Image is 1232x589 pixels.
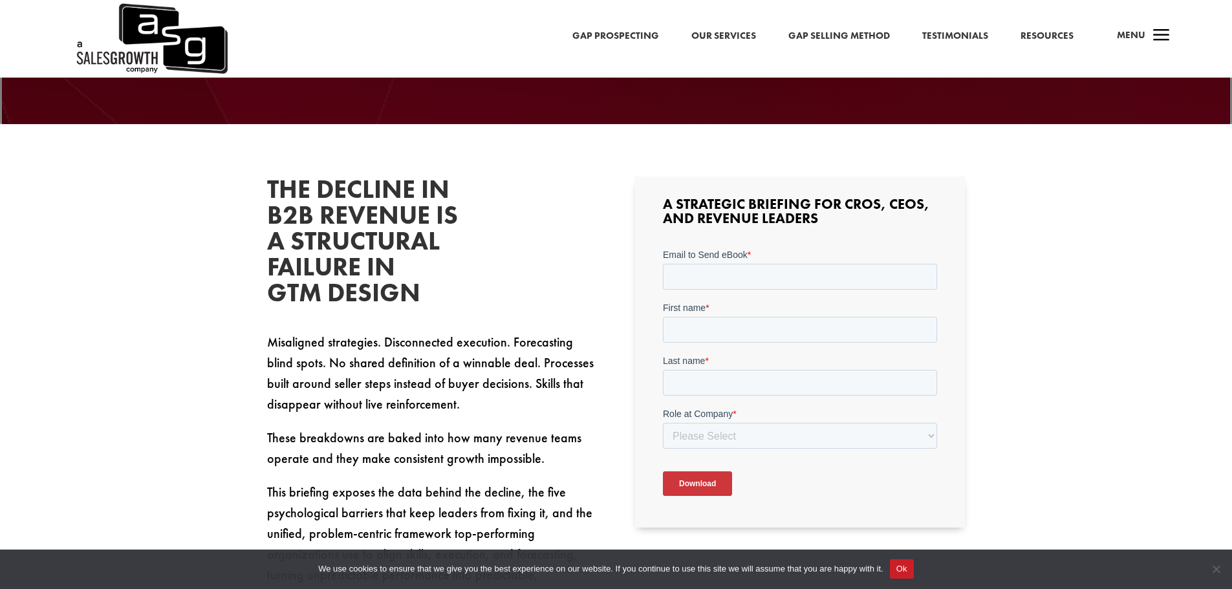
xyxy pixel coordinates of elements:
a: Resources [1021,28,1074,45]
h3: A Strategic Briefing for CROs, CEOs, and Revenue Leaders [663,197,937,232]
a: Gap Selling Method [788,28,890,45]
a: Testimonials [922,28,988,45]
h2: The Decline in B2B Revenue Is a Structural Failure in GTM Design [267,177,461,312]
p: Misaligned strategies. Disconnected execution. Forecasting blind spots. No shared definition of a... [267,332,597,427]
button: Ok [890,559,914,579]
span: No [1209,562,1222,575]
iframe: Form 0 [663,248,937,507]
a: Gap Prospecting [572,28,659,45]
a: Our Services [691,28,756,45]
span: Menu [1117,28,1145,41]
span: a [1149,23,1174,49]
span: We use cookies to ensure that we give you the best experience on our website. If you continue to ... [318,562,883,575]
p: These breakdowns are baked into how many revenue teams operate and they make consistent growth im... [267,427,597,482]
